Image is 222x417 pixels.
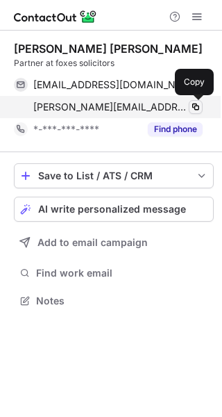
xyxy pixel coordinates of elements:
[14,8,97,25] img: ContactOut v5.3.10
[33,79,192,91] span: [EMAIL_ADDRESS][DOMAIN_NAME]
[14,230,214,255] button: Add to email campaign
[14,57,214,69] div: Partner at foxes solicitors
[36,267,208,279] span: Find work email
[33,101,187,113] span: [PERSON_NAME][EMAIL_ADDRESS][DOMAIN_NAME]
[14,197,214,222] button: AI write personalized message
[37,237,148,248] span: Add to email campaign
[14,291,214,311] button: Notes
[14,263,214,283] button: Find work email
[38,204,186,215] span: AI write personalized message
[36,295,208,307] span: Notes
[38,170,189,181] div: Save to List / ATS / CRM
[14,42,203,56] div: [PERSON_NAME] [PERSON_NAME]
[14,163,214,188] button: save-profile-one-click
[148,122,203,136] button: Reveal Button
